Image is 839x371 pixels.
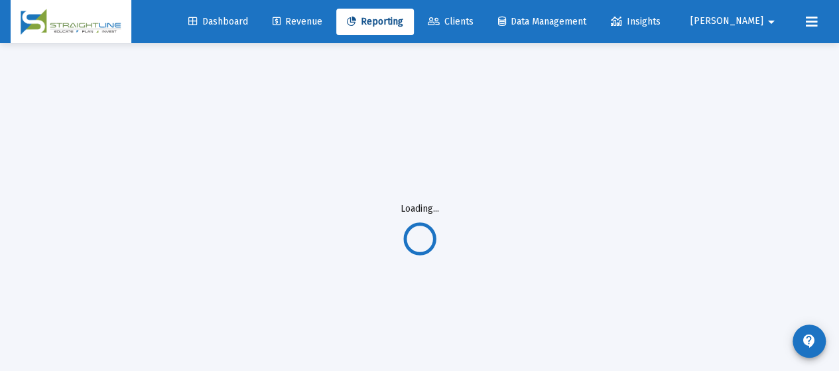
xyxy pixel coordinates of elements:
span: Dashboard [188,16,248,27]
a: Data Management [487,9,597,35]
span: [PERSON_NAME] [690,16,763,27]
span: Data Management [498,16,586,27]
a: Reporting [336,9,414,35]
span: Insights [611,16,661,27]
mat-icon: arrow_drop_down [763,9,779,35]
span: Reporting [347,16,403,27]
a: Insights [600,9,671,35]
img: Dashboard [21,9,121,35]
span: Revenue [273,16,322,27]
button: [PERSON_NAME] [675,8,795,35]
a: Dashboard [178,9,259,35]
a: Revenue [262,9,333,35]
mat-icon: contact_support [801,333,817,349]
span: Clients [428,16,474,27]
a: Clients [417,9,484,35]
